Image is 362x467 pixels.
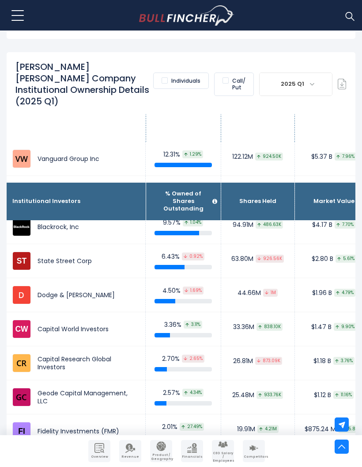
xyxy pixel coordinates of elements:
img: Bullfincher logo [139,5,234,26]
th: Institutional Investors [4,183,146,220]
div: 122.12M [230,153,286,161]
td: Dodge & [PERSON_NAME] [4,278,146,312]
span: 926.56K [256,255,284,263]
td: Fidelity Investments (FMR) [4,414,146,448]
a: Company Overview [88,440,110,462]
div: 26.81M [230,357,286,365]
span: 1.29% [182,150,203,158]
span: 4.21M [257,425,279,433]
span: 0.92% [182,253,204,260]
td: Capital Research Global Investors [4,346,146,380]
a: Go to homepage [139,5,234,26]
span: 1.69% [183,287,204,295]
span: 9.90% [334,323,356,331]
span: 486.63K [256,221,283,229]
span: 1M [263,289,278,297]
a: Company Financials [181,440,203,462]
div: 2.70% [155,355,212,363]
h2: [PERSON_NAME] [PERSON_NAME] Company Institutional Ownership Details (2025 Q1) [15,61,153,107]
img: Vanguard Group Inc [12,149,31,168]
span: 2.65% [182,355,204,363]
span: 5.61% [336,255,356,263]
span: CEO Salary / Employees [213,452,233,463]
td: Capital World Investors [4,312,146,346]
img: Geode Capital Management, LLC [12,388,31,406]
a: Company Competitors [243,440,265,462]
th: % Owned of Shares Outstanding [146,183,221,220]
span: 933.76K [256,391,283,399]
div: 44.66M [230,289,286,297]
a: Company Product/Geography [150,440,172,462]
span: Product / Geography [151,453,171,461]
span: 924.50K [255,153,283,161]
span: 7.70% [335,221,355,229]
span: 11.16% [333,391,354,399]
span: Revenue [120,455,140,459]
a: Company Employees [212,440,234,462]
span: 3.11% [184,321,202,329]
td: JPMorgan Chase & CO [4,176,146,210]
span: 2025 Q1 [260,73,332,96]
div: 6.43% [155,253,212,260]
span: 873.09K [255,357,282,365]
a: Company Revenue [119,440,141,462]
label: Call/ Put [214,73,254,96]
span: 27.49% [180,423,204,431]
div: 19.91M [230,425,286,433]
td: Blackrock, Inc [4,210,146,244]
div: 2.57% [155,389,212,397]
img: Dodge & Cox [12,286,31,304]
span: 7.96% [335,153,356,161]
img: Fidelity Investments (FMR) [12,422,31,440]
div: 4.50% [155,287,212,295]
img: State Street Corp [12,252,31,270]
div: 94.91M [230,221,286,229]
span: Overview [89,455,109,459]
span: 838.10K [256,323,283,331]
img: Capital World Investors [12,320,31,338]
div: 33.36M [230,323,286,331]
img: Capital Research Global Investors [12,354,31,372]
div: 12.31% [155,150,212,158]
span: 1.04% [183,218,203,226]
label: Individuals [153,73,209,89]
span: 2025 Q1 [277,78,309,90]
img: Blackrock, Inc [12,218,31,236]
span: Financials [182,455,202,459]
th: Shares Held [221,183,294,220]
div: 3.36% [155,321,212,329]
td: Geode Capital Management, LLC [4,380,146,414]
div: 2.01% [155,423,212,431]
span: 3.76% [333,357,354,365]
div: 63.80M [230,255,286,263]
div: 25.48M [230,391,286,399]
div: 9.57% [155,218,212,226]
span: 4.79% [334,289,355,297]
span: 4.34% [182,389,204,397]
td: State Street Corp [4,244,146,278]
span: Competitors [244,455,264,459]
td: Vanguard Group Inc [4,142,146,176]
